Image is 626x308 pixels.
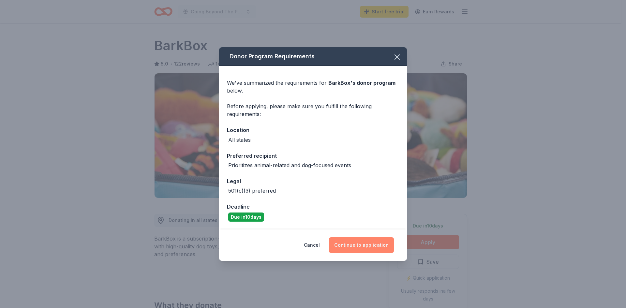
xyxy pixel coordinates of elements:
button: Continue to application [329,237,394,253]
span: BarkBox 's donor program [328,80,395,86]
div: Due in 10 days [228,213,264,222]
div: 501(c)(3) preferred [228,187,276,195]
button: Cancel [304,237,320,253]
div: All states [228,136,251,144]
div: Legal [227,177,399,185]
div: Donor Program Requirements [219,47,407,66]
div: Preferred recipient [227,152,399,160]
div: Before applying, please make sure you fulfill the following requirements: [227,102,399,118]
div: Location [227,126,399,134]
div: We've summarized the requirements for below. [227,79,399,95]
div: Deadline [227,202,399,211]
div: Prioritizes animal-related and dog-focused events [228,161,351,169]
